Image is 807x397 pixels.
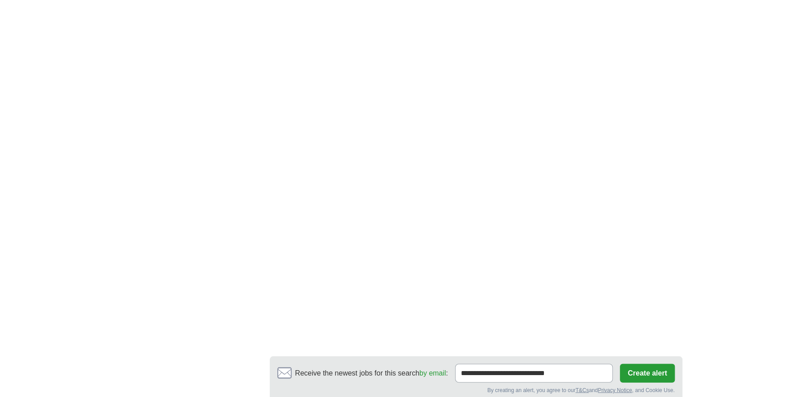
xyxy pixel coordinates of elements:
[575,387,589,393] a: T&Cs
[295,368,448,379] span: Receive the newest jobs for this search :
[419,369,446,377] a: by email
[277,386,675,394] div: By creating an alert, you agree to our and , and Cookie Use.
[620,364,674,383] button: Create alert
[598,387,632,393] a: Privacy Notice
